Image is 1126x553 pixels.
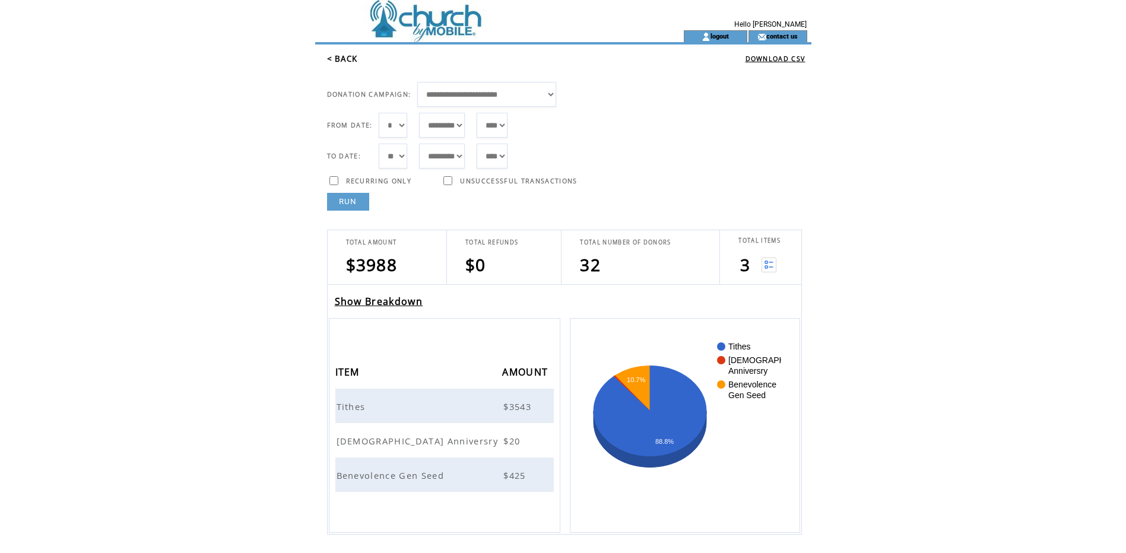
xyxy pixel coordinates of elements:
[503,401,534,412] span: $3543
[502,363,551,384] span: AMOUNT
[502,368,551,375] a: AMOUNT
[728,380,776,389] text: Benevolence
[337,469,448,481] span: Benevolence Gen Seed
[327,90,411,98] span: DONATION CAMPAIGN:
[460,177,577,185] span: UNSUCCESSFUL TRANSACTIONS
[327,121,373,129] span: FROM DATE:
[627,376,645,383] text: 10.7%
[728,342,751,351] text: Tithes
[337,469,448,479] a: Benevolence Gen Seed
[337,400,369,411] a: Tithes
[503,435,523,447] span: $20
[740,253,750,276] span: 3
[465,253,486,276] span: $0
[327,152,361,160] span: TO DATE:
[746,55,805,63] a: DOWNLOAD CSV
[711,32,729,40] a: logout
[346,239,397,246] span: TOTAL AMOUNT
[702,32,711,42] img: account_icon.gif
[728,366,767,376] text: Anniversry
[327,53,358,64] a: < BACK
[762,258,776,272] img: View list
[738,237,781,244] span: TOTAL ITEMS
[337,434,502,445] a: [DEMOGRAPHIC_DATA] Anniversry
[337,435,502,447] span: [DEMOGRAPHIC_DATA] Anniversry
[337,401,369,412] span: Tithes
[503,469,528,481] span: $425
[465,239,518,246] span: TOTAL REFUNDS
[335,363,363,384] span: ITEM
[655,438,674,445] text: 88.8%
[327,193,369,211] a: RUN
[588,336,781,514] svg: A chart.
[757,32,766,42] img: contact_us_icon.gif
[335,368,363,375] a: ITEM
[346,177,412,185] span: RECURRING ONLY
[335,295,423,308] a: Show Breakdown
[766,32,798,40] a: contact us
[728,355,821,365] text: [DEMOGRAPHIC_DATA]
[346,253,398,276] span: $3988
[734,20,807,28] span: Hello [PERSON_NAME]
[728,390,766,400] text: Gen Seed
[580,253,601,276] span: 32
[580,239,671,246] span: TOTAL NUMBER OF DONORS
